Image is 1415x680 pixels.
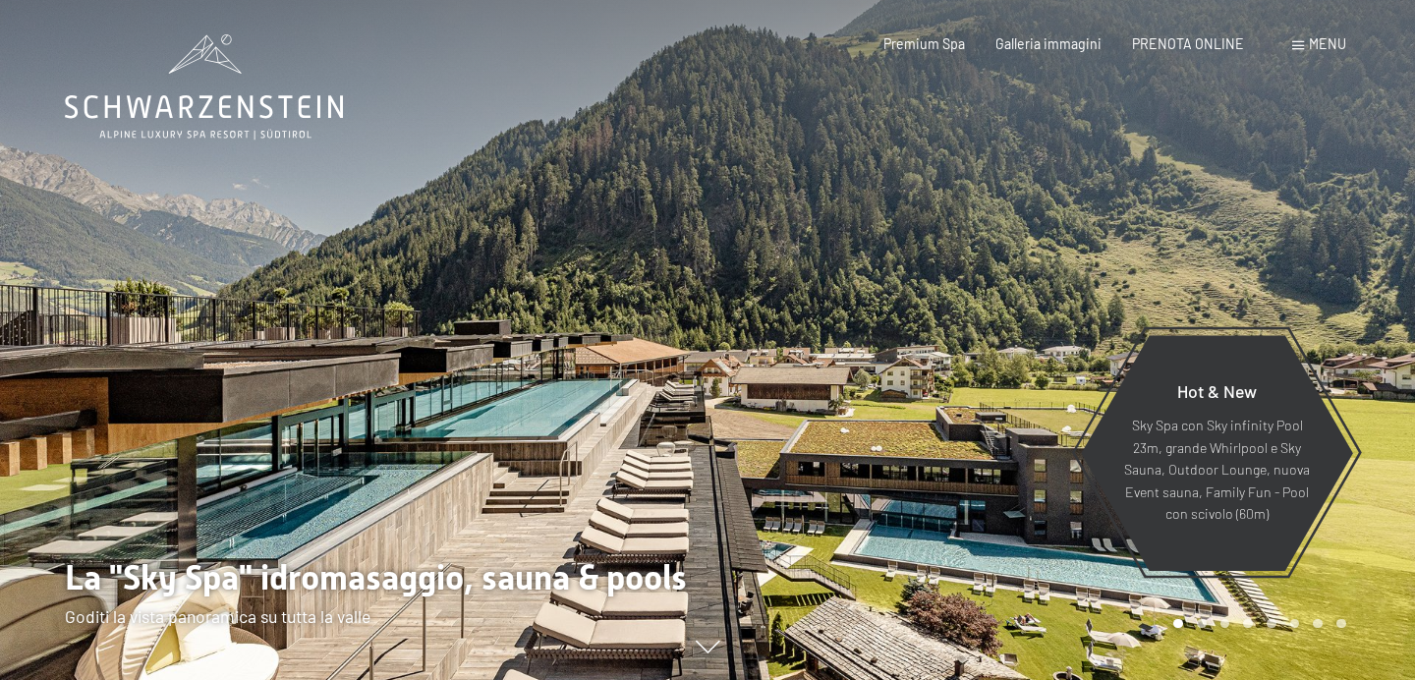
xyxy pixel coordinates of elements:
[1220,619,1230,629] div: Carousel Page 3
[1243,619,1253,629] div: Carousel Page 4
[1123,415,1311,526] p: Sky Spa con Sky infinity Pool 23m, grande Whirlpool e Sky Sauna, Outdoor Lounge, nuova Event saun...
[1197,619,1207,629] div: Carousel Page 2
[1267,619,1276,629] div: Carousel Page 5
[883,35,965,52] a: Premium Spa
[1166,619,1345,629] div: Carousel Pagination
[1132,35,1244,52] a: PRENOTA ONLINE
[1309,35,1346,52] span: Menu
[1313,619,1323,629] div: Carousel Page 7
[1290,619,1300,629] div: Carousel Page 6
[995,35,1102,52] a: Galleria immagini
[1177,380,1257,402] span: Hot & New
[1080,334,1354,572] a: Hot & New Sky Spa con Sky infinity Pool 23m, grande Whirlpool e Sky Sauna, Outdoor Lounge, nuova ...
[1173,619,1183,629] div: Carousel Page 1 (Current Slide)
[1336,619,1346,629] div: Carousel Page 8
